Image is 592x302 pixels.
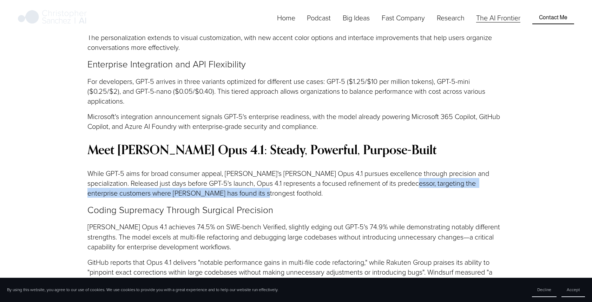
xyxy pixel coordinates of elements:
[87,222,505,251] p: [PERSON_NAME] Opus 4.1 achieves 74.5% on SWE-bench Verified, slightly edging out GPT-5's 74.9% wh...
[277,12,295,23] a: Home
[307,12,331,23] a: Podcast
[87,168,505,198] p: While GPT-5 aims for broad consumer appeal, [PERSON_NAME]'s [PERSON_NAME] Opus 4.1 pursues excell...
[343,13,370,22] span: Big Ideas
[561,283,585,297] button: Accept
[567,287,580,293] span: Accept
[343,12,370,23] a: folder dropdown
[537,287,551,293] span: Decline
[7,287,278,293] p: By using this website, you agree to our use of cookies. We use cookies to provide you with a grea...
[87,32,505,52] p: The personalization extends to visual customization, with new accent color options and interface ...
[532,283,557,297] button: Decline
[437,13,465,22] span: Research
[532,11,574,24] a: Contact Me
[87,257,505,287] p: GitHub reports that Opus 4.1 delivers "notable performance gains in multi-file code refactoring,"...
[18,9,87,26] img: Christopher Sanchez | AI
[87,76,505,106] p: For developers, GPT-5 arrives in three variants optimized for different use cases: GPT-5 ($1.25/$...
[476,12,520,23] a: The AI Frontier
[87,203,505,216] p: Coding Supremacy Through Surgical Precision
[87,111,505,131] p: Microsoft's integration announcement signals GPT-5's enterprise readiness, with the model already...
[437,12,465,23] a: folder dropdown
[87,58,505,71] p: Enterprise Integration and API Flexibility
[382,12,425,23] a: folder dropdown
[87,142,436,157] strong: Meet [PERSON_NAME] Opus 4.1: Steady, Powerful, Purpose-Built
[382,13,425,22] span: Fast Company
